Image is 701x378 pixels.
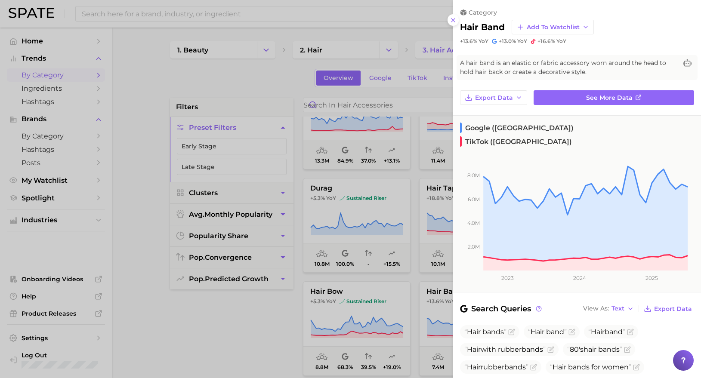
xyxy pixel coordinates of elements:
[627,329,634,335] button: Flag as miscategorized or irrelevant
[586,94,633,101] span: See more data
[467,345,481,353] span: Hair
[475,94,513,101] span: Export Data
[611,306,624,311] span: Text
[546,328,564,336] span: band
[460,58,677,77] span: A hair band is an elastic or fabric accessory worn around the head to hold hair back or create a ...
[460,38,477,44] span: +13.6%
[568,329,575,335] button: Flag as miscategorized or irrelevant
[642,303,694,315] button: Export Data
[573,275,586,281] tspan: 2024
[534,90,694,105] a: See more data
[550,363,631,371] span: s for women
[464,328,506,336] span: s
[464,363,528,371] span: rubber s
[460,136,572,147] span: TikTok ([GEOGRAPHIC_DATA])
[583,306,609,311] span: View As
[460,123,574,133] span: Google ([GEOGRAPHIC_DATA])
[581,303,636,314] button: View AsText
[460,90,527,105] button: Export Data
[517,38,527,45] span: YoY
[537,38,555,44] span: +16.6%
[482,328,500,336] span: band
[567,345,622,353] span: 80's s
[467,328,481,336] span: Hair
[553,363,566,371] span: Hair
[464,345,546,353] span: with rubber s
[522,345,540,353] span: band
[624,346,631,353] button: Flag as miscategorized or irrelevant
[591,328,605,336] span: Hair
[469,9,497,16] span: category
[504,363,522,371] span: band
[467,363,481,371] span: Hair
[598,345,616,353] span: band
[530,364,537,371] button: Flag as miscategorized or irrelevant
[556,38,566,45] span: YoY
[501,275,514,281] tspan: 2023
[654,305,692,313] span: Export Data
[512,20,594,34] button: Add to Watchlist
[508,329,515,335] button: Flag as miscategorized or irrelevant
[645,275,658,281] tspan: 2025
[531,328,544,336] span: Hair
[460,303,543,315] span: Search Queries
[460,22,505,32] h2: hair band
[584,345,596,353] span: hair
[527,24,580,31] span: Add to Watchlist
[633,364,640,371] button: Flag as miscategorized or irrelevant
[499,38,516,44] span: +13.0%
[568,363,586,371] span: band
[605,328,623,336] span: band
[479,38,488,45] span: YoY
[547,346,554,353] button: Flag as miscategorized or irrelevant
